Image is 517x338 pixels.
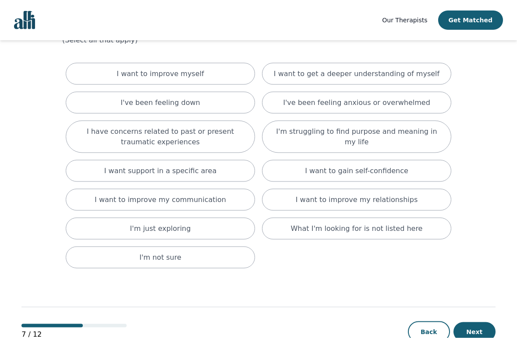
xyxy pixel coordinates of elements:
[382,15,427,25] a: Our Therapists
[139,252,181,263] p: I'm not sure
[62,35,455,45] p: (Select all that apply)
[283,98,430,108] p: I've been feeling anxious or overwhelmed
[291,223,423,234] p: What I'm looking for is not listed here
[120,98,200,108] p: I've been feeling down
[273,126,440,147] p: I'm struggling to find purpose and meaning in my life
[130,223,191,234] p: I'm just exploring
[305,166,408,176] p: I want to gain self-confidence
[438,10,503,30] button: Get Matched
[274,69,439,79] p: I want to get a deeper understanding of myself
[104,166,217,176] p: I want support in a specific area
[77,126,244,147] p: I have concerns related to past or present traumatic experiences
[117,69,204,79] p: I want to improve myself
[95,195,226,205] p: I want to improve my communication
[14,11,35,29] img: alli logo
[382,17,427,24] span: Our Therapists
[296,195,418,205] p: I want to improve my relationships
